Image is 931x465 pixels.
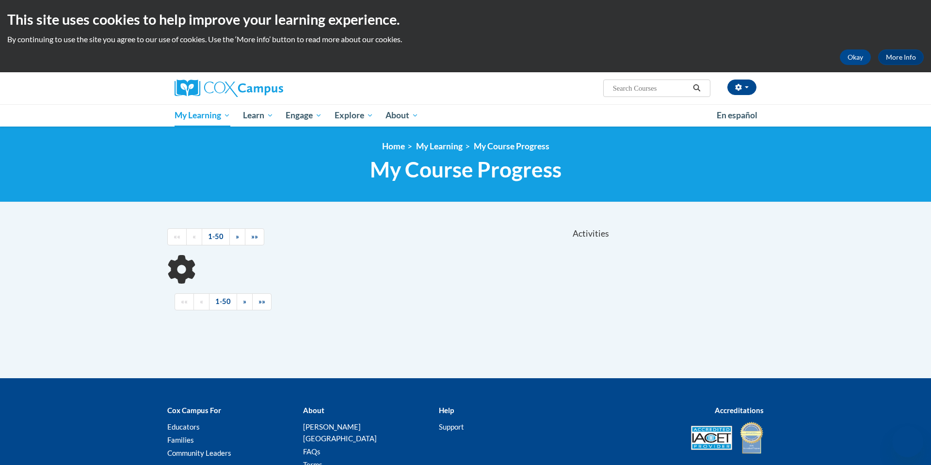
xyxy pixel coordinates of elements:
a: 1-50 [202,228,230,245]
span: En español [717,110,757,120]
a: Explore [328,104,380,127]
iframe: Button to launch messaging window [892,426,923,457]
span: «« [174,232,180,241]
span: « [193,232,196,241]
a: FAQs [303,447,321,456]
a: My Learning [416,141,463,151]
span: » [236,232,239,241]
img: Accredited IACET® Provider [691,426,732,450]
b: Accreditations [715,406,764,415]
b: Cox Campus For [167,406,221,415]
h2: This site uses cookies to help improve your learning experience. [7,10,924,29]
a: Home [382,141,405,151]
div: Main menu [160,104,771,127]
a: End [252,293,272,310]
a: Families [167,435,194,444]
a: 1-50 [209,293,237,310]
a: Previous [193,293,209,310]
a: Next [229,228,245,245]
span: « [200,297,203,305]
span: My Learning [175,110,230,121]
button: Okay [840,49,871,65]
button: Search [690,82,704,94]
span: My Course Progress [370,157,562,182]
a: More Info [878,49,924,65]
span: Explore [335,110,373,121]
a: Educators [167,422,200,431]
a: Begining [175,293,194,310]
a: En español [710,105,764,126]
span: » [243,297,246,305]
a: Engage [279,104,328,127]
a: Next [237,293,253,310]
span: Learn [243,110,273,121]
img: Cox Campus [175,80,283,97]
a: Previous [186,228,202,245]
a: [PERSON_NAME][GEOGRAPHIC_DATA] [303,422,377,443]
a: My Learning [168,104,237,127]
a: End [245,228,264,245]
button: Account Settings [727,80,756,95]
input: Search Courses [612,82,690,94]
a: About [380,104,425,127]
a: Learn [237,104,280,127]
span: »» [258,297,265,305]
span: About [385,110,418,121]
a: Community Leaders [167,449,231,457]
b: About [303,406,324,415]
span: Activities [573,228,609,239]
a: Cox Campus [175,80,359,97]
span: Engage [286,110,322,121]
span: »» [251,232,258,241]
a: My Course Progress [474,141,549,151]
p: By continuing to use the site you agree to our use of cookies. Use the ‘More info’ button to read... [7,34,924,45]
b: Help [439,406,454,415]
a: Begining [167,228,187,245]
img: IDA® Accredited [739,421,764,455]
span: «« [181,297,188,305]
a: Support [439,422,464,431]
